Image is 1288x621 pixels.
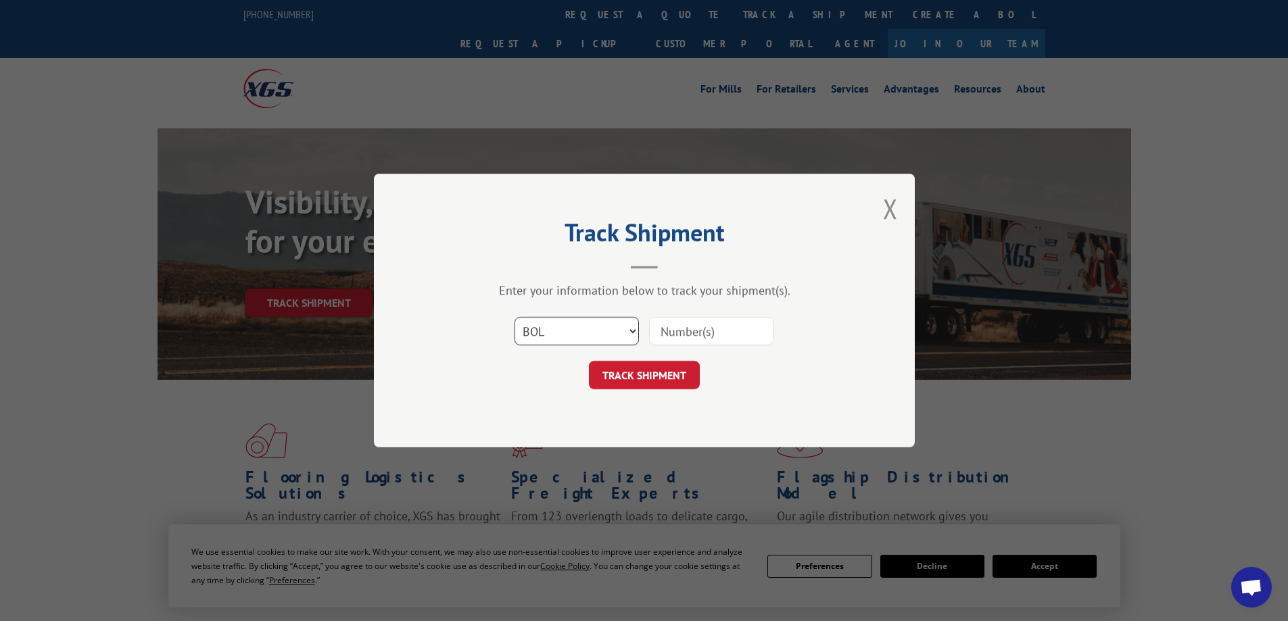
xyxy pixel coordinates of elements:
div: Enter your information below to track your shipment(s). [442,282,847,298]
button: TRACK SHIPMENT [589,361,700,389]
a: Open chat [1231,567,1272,607]
button: Close modal [883,191,898,226]
h2: Track Shipment [442,223,847,249]
input: Number(s) [649,317,773,345]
